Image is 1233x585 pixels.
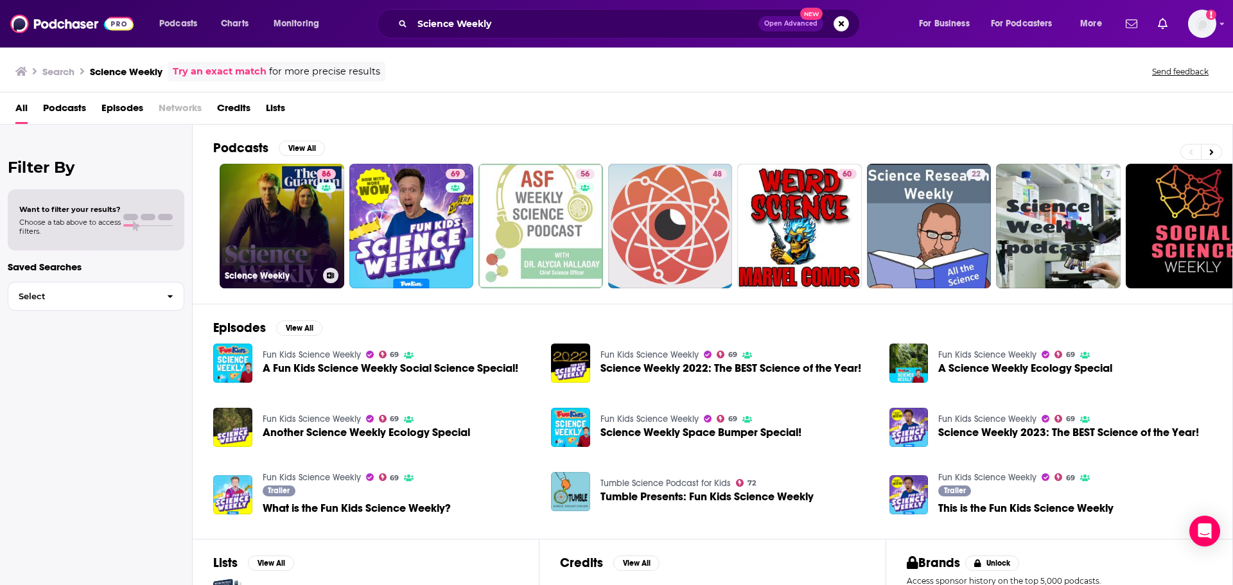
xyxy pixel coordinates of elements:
a: All [15,98,28,124]
span: 7 [1106,168,1110,181]
a: Podcasts [43,98,86,124]
span: Open Advanced [764,21,818,27]
button: open menu [1071,13,1118,34]
img: Science Weekly Space Bumper Special! [551,408,590,447]
a: A Science Weekly Ecology Special [938,363,1112,374]
a: Try an exact match [173,64,267,79]
a: 22 [966,169,986,179]
a: Tumble Presents: Fun Kids Science Weekly [600,491,814,502]
a: CreditsView All [560,555,660,571]
span: Trailer [268,487,290,494]
a: 86 [317,169,336,179]
button: Select [8,282,184,311]
input: Search podcasts, credits, & more... [412,13,758,34]
a: 22 [867,164,992,288]
a: 69 [1054,415,1075,423]
div: Search podcasts, credits, & more... [389,9,872,39]
a: 69 [349,164,474,288]
a: Science Weekly Space Bumper Special! [600,427,801,438]
span: 60 [843,168,852,181]
h2: Credits [560,555,603,571]
p: Saved Searches [8,261,184,273]
img: Tumble Presents: Fun Kids Science Weekly [551,472,590,511]
span: for more precise results [269,64,380,79]
a: Podchaser - Follow, Share and Rate Podcasts [10,12,134,36]
span: More [1080,15,1102,33]
a: Tumble Science Podcast for Kids [600,478,731,489]
span: Choose a tab above to access filters. [19,218,121,236]
a: 69 [717,351,737,358]
img: Science Weekly 2023: The BEST Science of the Year! [889,408,929,447]
span: 22 [972,168,981,181]
a: Show notifications dropdown [1153,13,1173,35]
img: This is the Fun Kids Science Weekly [889,475,929,514]
h2: Filter By [8,158,184,177]
h3: Search [42,65,74,78]
a: 69 [717,415,737,423]
img: Another Science Weekly Ecology Special [213,408,252,447]
button: open menu [265,13,336,34]
a: Credits [217,98,250,124]
a: 69 [379,415,399,423]
a: 69 [1054,351,1075,358]
img: Science Weekly 2022: The BEST Science of the Year! [551,344,590,383]
span: 69 [390,416,399,422]
div: Open Intercom Messenger [1189,516,1220,546]
svg: Add a profile image [1206,10,1216,20]
span: Another Science Weekly Ecology Special [263,427,470,438]
a: A Fun Kids Science Weekly Social Science Special! [263,363,518,374]
img: What is the Fun Kids Science Weekly? [213,475,252,514]
a: Show notifications dropdown [1121,13,1142,35]
button: open menu [150,13,214,34]
a: Fun Kids Science Weekly [600,414,699,424]
a: Fun Kids Science Weekly [938,414,1036,424]
button: open menu [910,13,986,34]
h2: Podcasts [213,140,268,156]
span: Trailer [944,487,966,494]
span: For Business [919,15,970,33]
span: 72 [748,480,756,486]
img: A Science Weekly Ecology Special [889,344,929,383]
span: 69 [451,168,460,181]
span: 48 [713,168,722,181]
span: 69 [390,475,399,481]
a: Science Weekly 2022: The BEST Science of the Year! [600,363,861,374]
span: Want to filter your results? [19,205,121,214]
button: Unlock [965,555,1020,571]
span: 69 [728,352,737,358]
a: 56 [575,169,595,179]
a: PodcastsView All [213,140,325,156]
span: Podcasts [159,15,197,33]
a: 60 [737,164,862,288]
span: Charts [221,15,249,33]
a: What is the Fun Kids Science Weekly? [263,503,451,514]
a: 7 [996,164,1121,288]
a: Episodes [101,98,143,124]
button: View All [248,555,294,571]
img: A Fun Kids Science Weekly Social Science Special! [213,344,252,383]
a: 60 [837,169,857,179]
button: open menu [983,13,1071,34]
a: This is the Fun Kids Science Weekly [938,503,1114,514]
a: Lists [266,98,285,124]
span: Science Weekly 2023: The BEST Science of the Year! [938,427,1199,438]
a: 86Science Weekly [220,164,344,288]
a: Charts [213,13,256,34]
